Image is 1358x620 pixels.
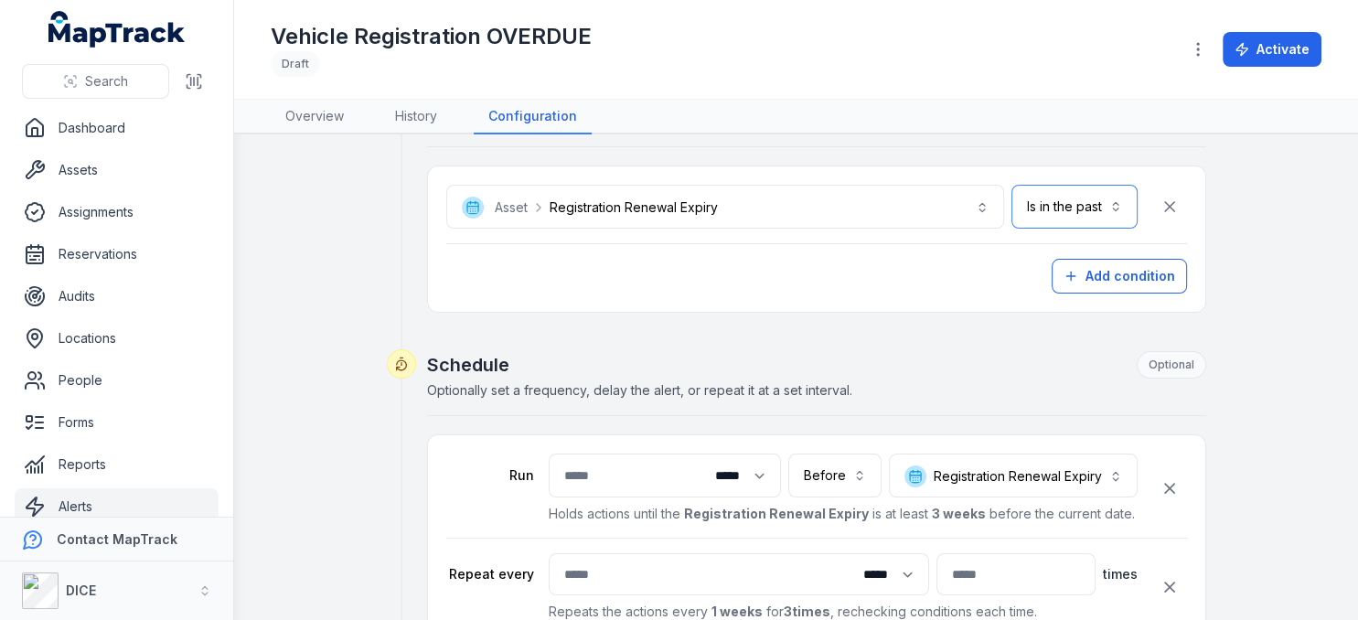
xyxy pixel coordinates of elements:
a: Overview [271,100,358,134]
button: Add condition [1052,259,1187,294]
strong: DICE [66,583,96,598]
div: Draft [271,51,320,77]
button: Before [788,454,882,497]
strong: 3 weeks [932,506,986,521]
a: Configuration [474,100,592,134]
a: History [380,100,452,134]
span: times [1103,565,1138,583]
p: Holds actions until the is at least before the current date. [549,505,1138,523]
label: Repeat every [446,565,534,583]
strong: 3 times [784,604,830,619]
a: Assets [15,152,219,188]
a: Audits [15,278,219,315]
a: Reservations [15,236,219,273]
button: Is in the past [1011,185,1138,229]
strong: Registration Renewal Expiry [684,506,869,521]
a: Forms [15,404,219,441]
button: Registration Renewal Expiry [889,454,1138,497]
a: Alerts [15,488,219,525]
div: Optional [1137,351,1206,379]
span: Optionally set a frequency, delay the alert, or repeat it at a set interval. [427,382,852,398]
a: Dashboard [15,110,219,146]
label: Run [446,466,534,485]
h2: Schedule [427,351,1206,379]
span: Search [85,72,128,91]
a: People [15,362,219,399]
h1: Vehicle Registration OVERDUE [271,22,592,51]
button: Search [22,64,169,99]
strong: Contact MapTrack [57,531,177,547]
a: Locations [15,320,219,357]
button: Activate [1223,32,1321,67]
a: Assignments [15,194,219,230]
a: MapTrack [48,11,186,48]
strong: 1 weeks [711,604,763,619]
button: AssetRegistration Renewal Expiry [446,185,1004,229]
a: Reports [15,446,219,483]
